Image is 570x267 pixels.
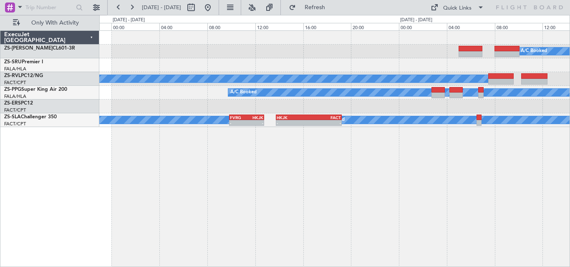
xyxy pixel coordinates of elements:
[4,60,43,65] a: ZS-SRUPremier I
[22,20,88,26] span: Only With Activity
[230,115,247,120] div: FVRG
[4,121,26,127] a: FACT/CPT
[303,23,351,30] div: 16:00
[495,23,543,30] div: 08:00
[298,5,333,10] span: Refresh
[207,23,255,30] div: 08:00
[230,86,257,99] div: A/C Booked
[309,115,341,120] div: FACT
[255,23,303,30] div: 12:00
[285,1,335,14] button: Refresh
[111,23,159,30] div: 00:00
[400,17,432,24] div: [DATE] - [DATE]
[4,73,43,78] a: ZS-RVLPC12/NG
[277,115,309,120] div: HKJK
[142,4,181,11] span: [DATE] - [DATE]
[230,120,247,125] div: -
[4,101,21,106] span: ZS-ERS
[521,45,547,57] div: A/C Booked
[4,107,26,113] a: FACT/CPT
[159,23,207,30] div: 04:00
[399,23,447,30] div: 00:00
[447,23,495,30] div: 04:00
[4,87,67,92] a: ZS-PPGSuper King Air 200
[351,23,399,30] div: 20:00
[4,93,26,100] a: FALA/HLA
[4,46,53,51] span: ZS-[PERSON_NAME]
[4,115,57,120] a: ZS-SLAChallenger 350
[9,16,91,30] button: Only With Activity
[4,60,22,65] span: ZS-SRU
[4,73,21,78] span: ZS-RVL
[113,17,145,24] div: [DATE] - [DATE]
[4,46,75,51] a: ZS-[PERSON_NAME]CL601-3R
[247,115,263,120] div: HKJK
[426,1,488,14] button: Quick Links
[443,4,472,12] div: Quick Links
[4,101,33,106] a: ZS-ERSPC12
[277,120,309,125] div: -
[25,1,73,14] input: Trip Number
[4,115,21,120] span: ZS-SLA
[247,120,263,125] div: -
[4,80,26,86] a: FACT/CPT
[4,66,26,72] a: FALA/HLA
[4,87,21,92] span: ZS-PPG
[309,120,341,125] div: -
